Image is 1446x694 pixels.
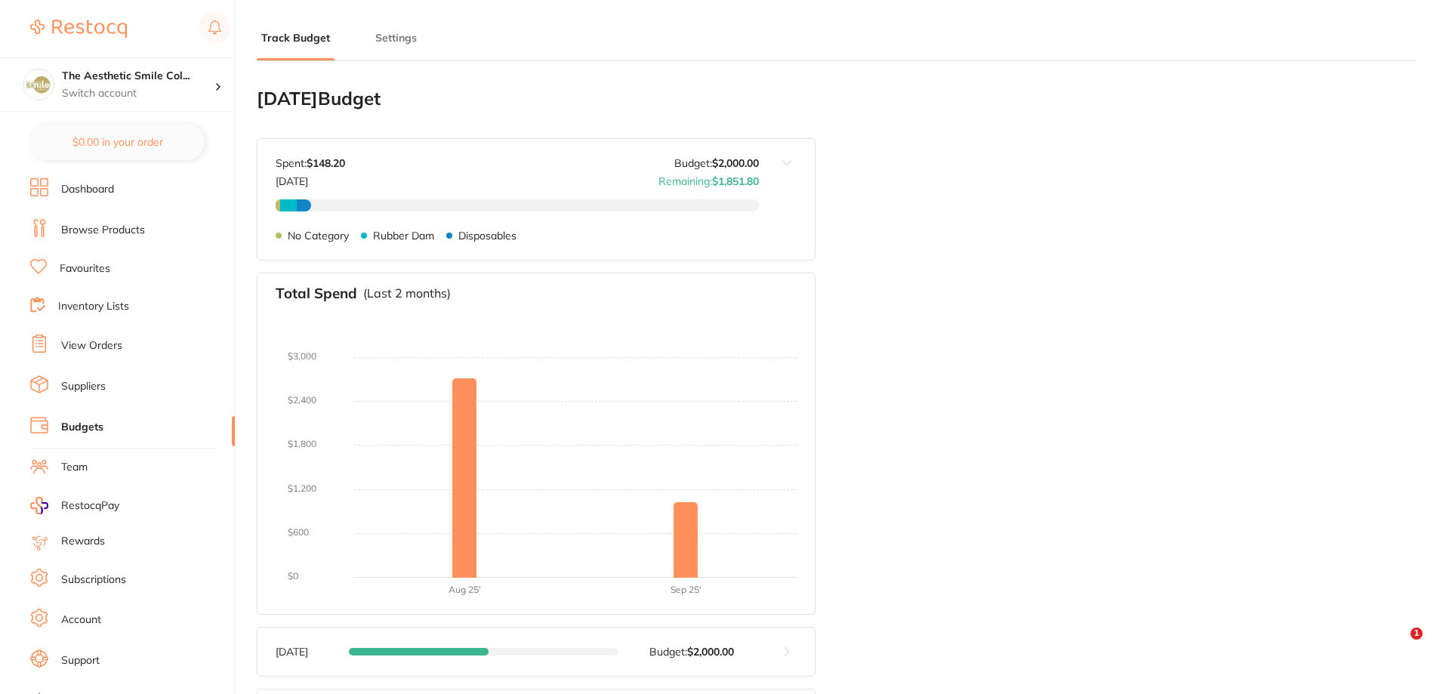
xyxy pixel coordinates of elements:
[61,612,101,628] a: Account
[60,261,110,276] a: Favourites
[712,156,759,170] strong: $2,000.00
[458,230,516,242] p: Disposables
[307,156,345,170] strong: $148.20
[687,645,734,659] strong: $2,000.00
[61,572,126,588] a: Subscriptions
[30,497,119,514] a: RestocqPay
[257,31,335,45] button: Track Budget
[23,69,54,100] img: The Aesthetic Smile Collective
[61,534,105,549] a: Rewards
[62,69,214,84] h4: The Aesthetic Smile Collective
[649,646,734,658] p: Budget:
[30,11,127,46] a: Restocq Logo
[674,157,759,169] p: Budget:
[61,498,119,514] span: RestocqPay
[373,230,434,242] p: Rubber Dam
[276,157,345,169] p: Spent:
[276,285,357,302] h3: Total Spend
[712,174,759,188] strong: $1,851.80
[61,460,88,475] a: Team
[30,20,127,38] img: Restocq Logo
[58,299,129,314] a: Inventory Lists
[62,86,214,101] p: Switch account
[61,338,122,353] a: View Orders
[288,230,349,242] p: No Category
[276,169,345,187] p: [DATE]
[61,223,145,238] a: Browse Products
[363,286,451,300] p: (Last 2 months)
[61,182,114,197] a: Dashboard
[1380,628,1416,664] iframe: Intercom live chat
[61,653,100,668] a: Support
[30,124,205,160] button: $0.00 in your order
[371,31,421,45] button: Settings
[658,169,759,187] p: Remaining:
[61,379,106,394] a: Suppliers
[61,420,103,435] a: Budgets
[257,88,815,109] h2: [DATE] Budget
[276,646,343,658] p: [DATE]
[1411,628,1423,640] span: 1
[30,497,48,514] img: RestocqPay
